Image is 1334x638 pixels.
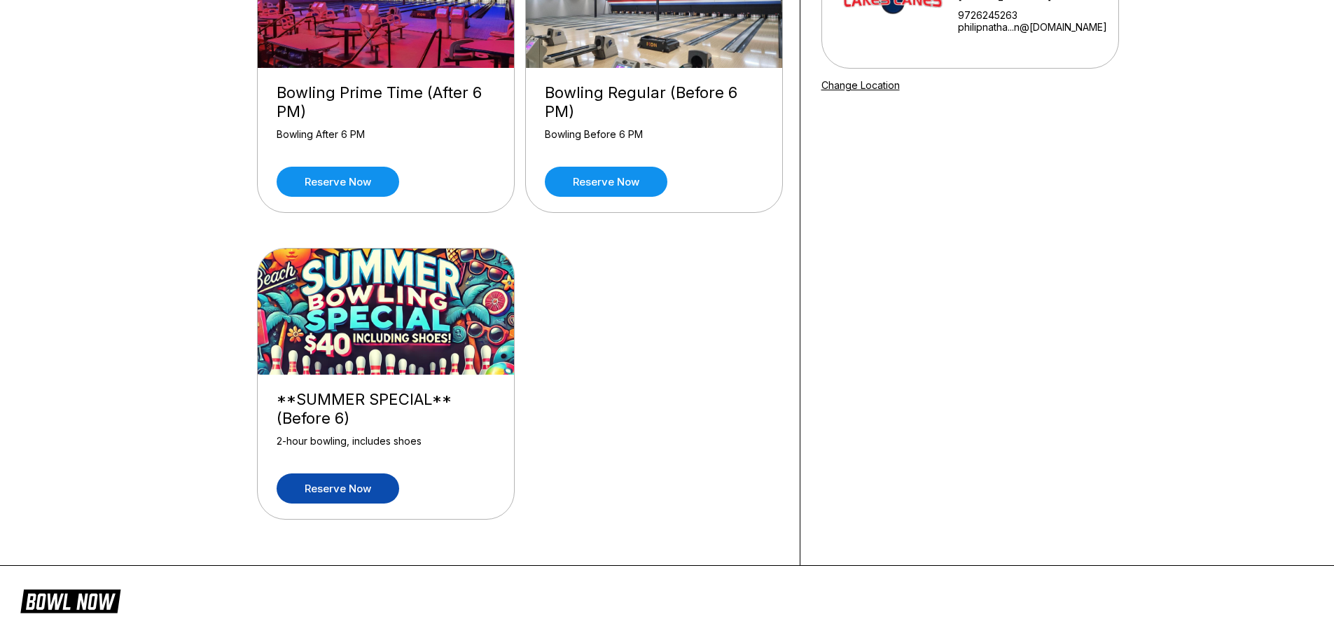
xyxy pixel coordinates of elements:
div: Bowling Regular (Before 6 PM) [545,83,763,121]
div: 9726245263 [958,9,1107,21]
img: **SUMMER SPECIAL** (Before 6) [258,249,515,375]
a: Reserve now [545,167,667,197]
div: **SUMMER SPECIAL** (Before 6) [277,390,495,428]
div: 2-hour bowling, includes shoes [277,435,495,459]
a: Reserve now [277,167,399,197]
a: philipnatha...n@[DOMAIN_NAME] [958,21,1107,33]
a: Change Location [821,79,900,91]
div: Bowling Prime Time (After 6 PM) [277,83,495,121]
a: Reserve now [277,473,399,504]
div: Bowling After 6 PM [277,128,495,153]
div: Bowling Before 6 PM [545,128,763,153]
